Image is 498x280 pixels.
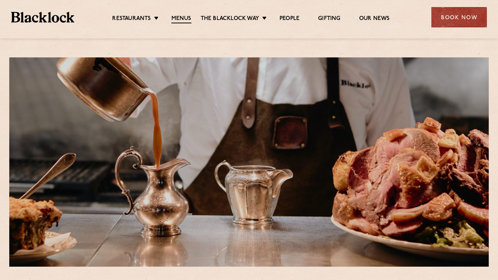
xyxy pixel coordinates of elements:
a: The Blacklock Way [201,15,259,23]
div: Book Now [431,7,487,27]
a: Gifting [318,15,340,23]
a: Menus [171,15,191,23]
img: BL_Textured_Logo-footer-cropped.svg [11,12,74,23]
a: People [280,15,300,23]
a: Restaurants [112,15,151,23]
a: Our News [359,15,390,23]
